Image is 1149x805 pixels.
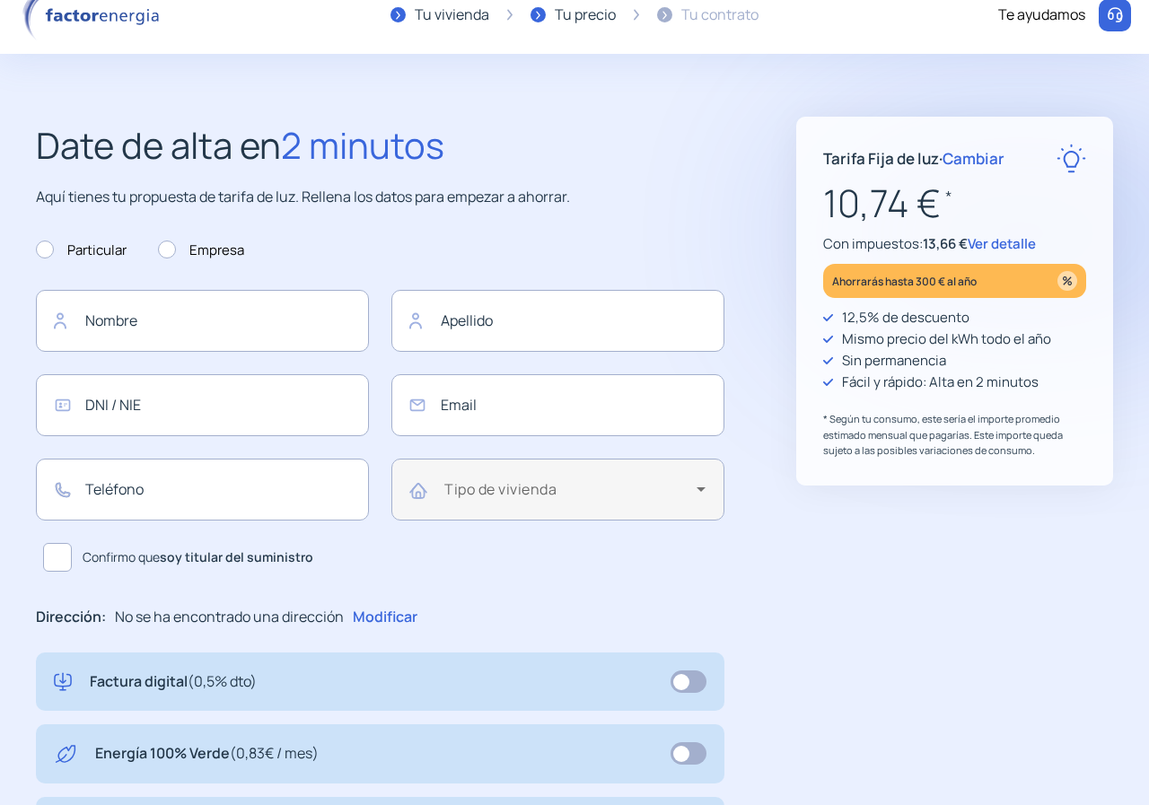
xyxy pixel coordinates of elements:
span: 13,66 € [923,234,968,253]
p: Tarifa Fija de luz · [823,146,1004,171]
img: percentage_icon.svg [1057,271,1077,291]
b: soy titular del suministro [160,548,313,565]
img: digital-invoice.svg [54,670,72,694]
p: 10,74 € [823,173,1086,233]
span: (0,5% dto) [188,671,257,691]
span: (0,83€ / mes) [230,743,319,763]
span: Ver detalle [968,234,1036,253]
p: Energía 100% Verde [95,742,319,766]
img: llamar [1106,6,1124,24]
label: Empresa [158,240,244,261]
p: 12,5% de descuento [842,307,969,328]
span: 2 minutos [281,120,444,170]
p: Con impuestos: [823,233,1086,255]
img: energy-green.svg [54,742,77,766]
mat-label: Tipo de vivienda [444,479,557,499]
p: Fácil y rápido: Alta en 2 minutos [842,372,1039,393]
div: Tu contrato [681,4,759,27]
div: Te ayudamos [998,4,1085,27]
p: Sin permanencia [842,350,946,372]
h2: Date de alta en [36,117,724,174]
p: Dirección: [36,606,106,629]
p: Mismo precio del kWh todo el año [842,328,1051,350]
p: Modificar [353,606,417,629]
p: Ahorrarás hasta 300 € al año [832,271,977,292]
span: Cambiar [943,148,1004,169]
div: Tu precio [555,4,616,27]
p: Factura digital [90,670,257,694]
p: No se ha encontrado una dirección [115,606,344,629]
span: Confirmo que [83,547,313,567]
div: Tu vivienda [415,4,489,27]
img: rate-E.svg [1057,144,1086,173]
p: Aquí tienes tu propuesta de tarifa de luz. Rellena los datos para empezar a ahorrar. [36,186,724,209]
label: Particular [36,240,127,261]
p: * Según tu consumo, este sería el importe promedio estimado mensual que pagarías. Este importe qu... [823,411,1086,459]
